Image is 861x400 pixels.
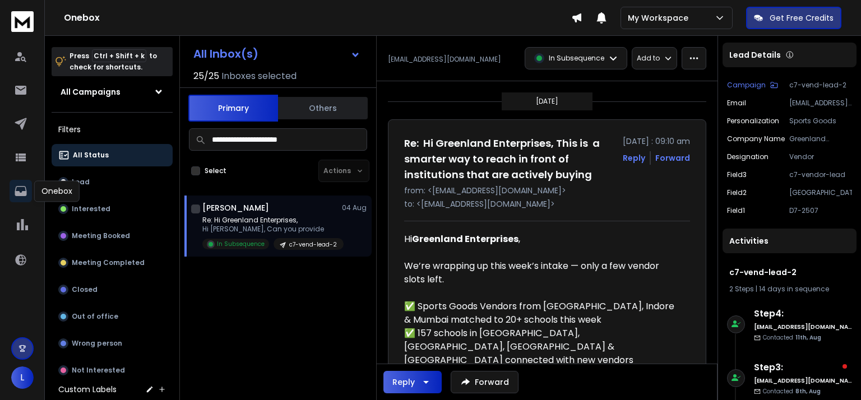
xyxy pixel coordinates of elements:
[392,376,415,388] div: Reply
[789,206,852,215] p: D7-2507
[404,327,681,367] div: ✅ 157 schools in [GEOGRAPHIC_DATA], [GEOGRAPHIC_DATA], [GEOGRAPHIC_DATA] & [GEOGRAPHIC_DATA] conn...
[64,11,571,25] h1: Onebox
[193,48,258,59] h1: All Inbox(s)
[72,366,125,375] p: Not Interested
[795,333,821,342] span: 11th, Aug
[72,339,122,348] p: Wrong person
[727,81,766,90] p: Campaign
[536,97,558,106] p: [DATE]
[184,43,369,65] button: All Inbox(s)
[655,152,690,164] div: Forward
[789,134,852,143] p: Greenland Enterprises
[404,300,681,327] div: ✅ Sports Goods Vendors from [GEOGRAPHIC_DATA], Indore & Mumbai matched to 20+ schools this week
[623,136,690,147] p: [DATE] : 09:10 am
[70,50,157,73] p: Press to check for shortcuts.
[52,305,173,328] button: Out of office
[383,371,442,393] button: Reply
[754,307,852,320] h6: Step 4 :
[202,202,269,213] h1: [PERSON_NAME]
[11,11,34,32] img: logo
[388,55,501,64] p: [EMAIL_ADDRESS][DOMAIN_NAME]
[52,359,173,382] button: Not Interested
[52,81,173,103] button: All Campaigns
[202,225,337,234] p: Hi [PERSON_NAME], Can you provide
[52,171,173,193] button: Lead
[789,99,852,108] p: [EMAIL_ADDRESS][DOMAIN_NAME]
[727,206,745,215] p: Field1
[11,366,34,389] button: L
[729,284,754,294] span: 2 Steps
[727,152,769,161] p: Designation
[72,258,145,267] p: Meeting Completed
[727,170,747,179] p: Field3
[404,136,616,183] h1: Re: Hi Greenland Enterprises, This is a smarter way to reach in front of institutions that are ac...
[278,96,368,120] button: Others
[52,198,173,220] button: Interested
[727,81,778,90] button: Campaign
[34,180,80,202] div: Onebox
[628,12,693,24] p: My Workspace
[623,152,645,164] button: Reply
[754,376,852,385] h6: [EMAIL_ADDRESS][DOMAIN_NAME]
[637,54,660,63] p: Add to
[795,387,821,396] span: 8th, Aug
[61,86,121,97] h1: All Campaigns
[789,170,852,179] p: c7-vendor-lead
[289,240,337,249] p: c7-vend-lead-2
[729,49,781,61] p: Lead Details
[727,117,779,125] p: Personalization
[52,252,173,274] button: Meeting Completed
[221,69,297,83] h3: Inboxes selected
[52,332,173,355] button: Wrong person
[754,323,852,331] h6: [EMAIL_ADDRESS][DOMAIN_NAME]
[746,7,841,29] button: Get Free Credits
[202,216,337,225] p: Re: Hi Greenland Enterprises,
[342,203,367,212] p: 04 Aug
[92,49,146,62] span: Ctrl + Shift + k
[820,361,847,388] iframe: Intercom live chat
[193,69,219,83] span: 25 / 25
[73,151,109,160] p: All Status
[723,229,857,253] div: Activities
[72,231,130,240] p: Meeting Booked
[404,185,690,196] p: from: <[EMAIL_ADDRESS][DOMAIN_NAME]>
[72,285,98,294] p: Closed
[451,371,519,393] button: Forward
[759,284,829,294] span: 14 days in sequence
[789,81,852,90] p: c7-vend-lead-2
[789,117,852,125] p: Sports Goods
[52,225,173,247] button: Meeting Booked
[412,232,519,245] strong: Greenland Enterprises
[72,178,90,187] p: Lead
[404,259,681,286] div: We’re wrapping up this week’s intake — only a few vendor slots left.
[729,285,850,294] div: |
[727,99,746,108] p: Email
[58,384,117,395] h3: Custom Labels
[52,144,173,166] button: All Status
[770,12,834,24] p: Get Free Credits
[72,312,118,321] p: Out of office
[52,278,173,301] button: Closed
[404,232,681,246] div: Hi ,
[72,204,110,213] p: Interested
[404,198,690,210] p: to: <[EMAIL_ADDRESS][DOMAIN_NAME]>
[763,333,821,342] p: Contacted
[52,122,173,137] h3: Filters
[727,134,785,143] p: Company Name
[763,387,821,396] p: Contacted
[217,240,265,248] p: In Subsequence
[789,188,852,197] p: [GEOGRAPHIC_DATA]
[549,54,604,63] p: In Subsequence
[188,95,278,122] button: Primary
[754,361,852,374] h6: Step 3 :
[205,166,226,175] label: Select
[789,152,852,161] p: Vendor
[729,267,850,278] h1: c7-vend-lead-2
[727,188,747,197] p: Field2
